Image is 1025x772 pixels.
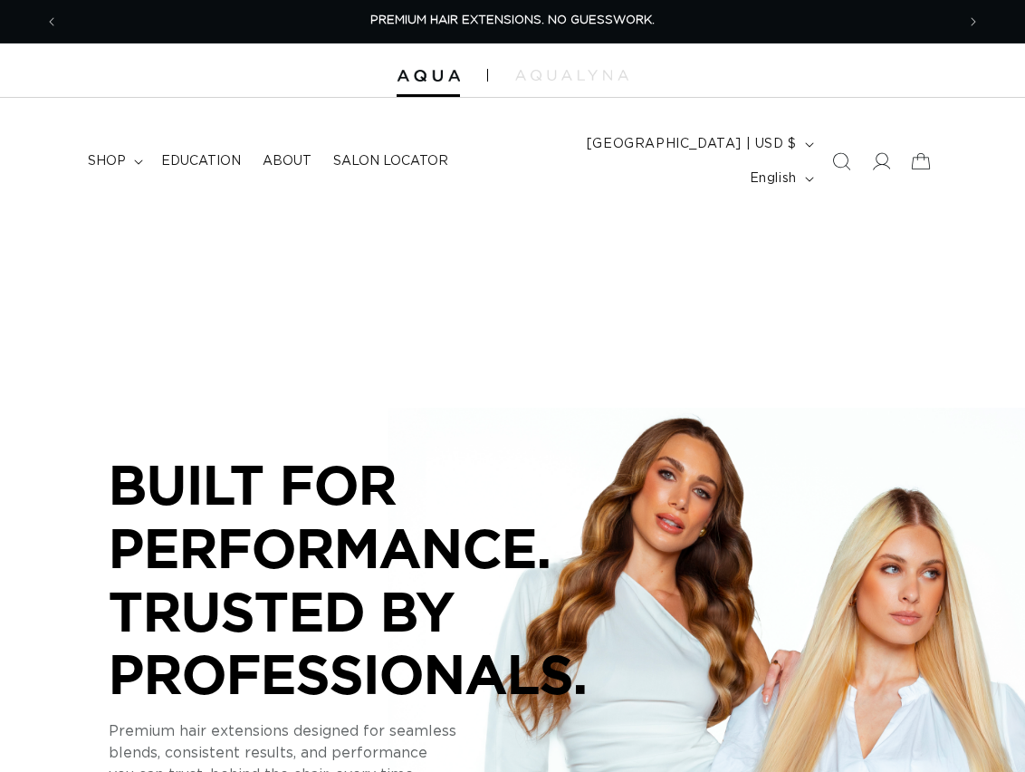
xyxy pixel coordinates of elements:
[370,14,655,26] span: PREMIUM HAIR EXTENSIONS. NO GUESSWORK.
[750,169,797,188] span: English
[88,153,126,169] span: shop
[333,153,448,169] span: Salon Locator
[587,135,797,154] span: [GEOGRAPHIC_DATA] | USD $
[32,5,72,39] button: Previous announcement
[397,70,460,82] img: Aqua Hair Extensions
[953,5,993,39] button: Next announcement
[515,70,628,81] img: aqualyna.com
[263,153,311,169] span: About
[109,453,652,705] p: BUILT FOR PERFORMANCE. TRUSTED BY PROFESSIONALS.
[150,142,252,180] a: Education
[576,127,821,161] button: [GEOGRAPHIC_DATA] | USD $
[739,161,821,196] button: English
[821,141,861,181] summary: Search
[252,142,322,180] a: About
[77,142,150,180] summary: shop
[161,153,241,169] span: Education
[322,142,459,180] a: Salon Locator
